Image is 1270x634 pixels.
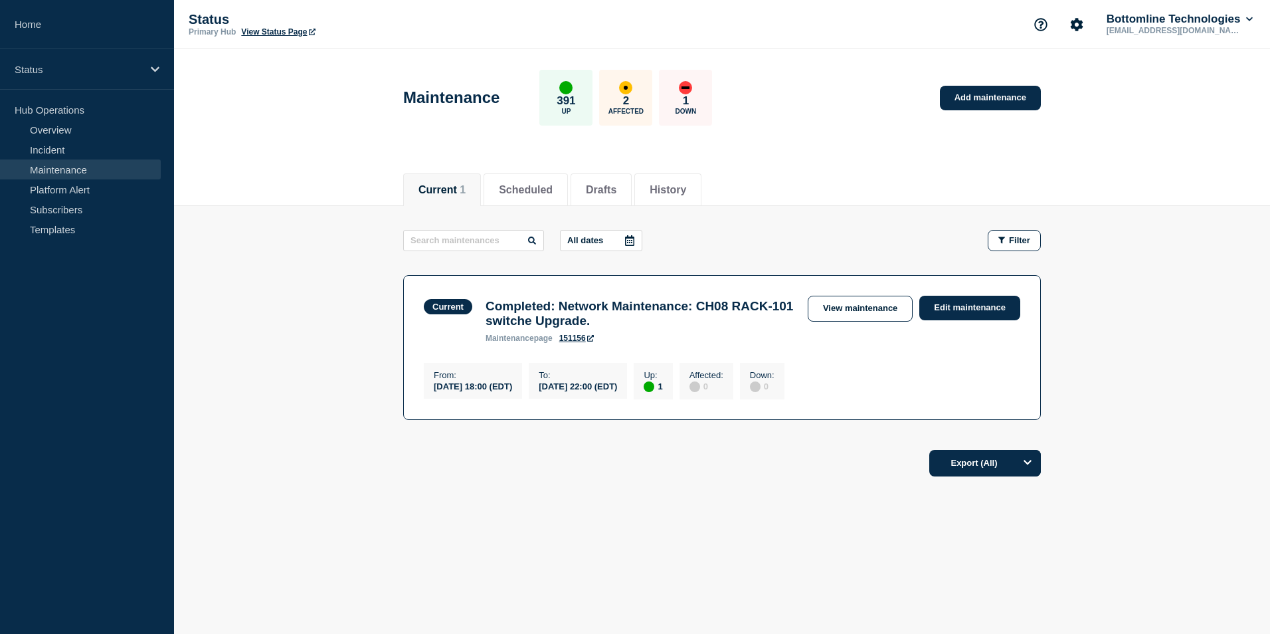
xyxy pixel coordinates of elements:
div: down [679,81,692,94]
div: affected [619,81,632,94]
a: View maintenance [808,296,913,322]
p: From : [434,370,512,380]
p: All dates [567,235,603,245]
p: Up : [644,370,662,380]
p: Status [15,64,142,75]
p: Affected [608,108,644,115]
span: 1 [460,184,466,195]
p: [EMAIL_ADDRESS][DOMAIN_NAME] [1104,26,1242,35]
div: disabled [689,381,700,392]
p: Down : [750,370,774,380]
input: Search maintenances [403,230,544,251]
button: Bottomline Technologies [1104,13,1255,26]
button: Filter [988,230,1041,251]
span: Filter [1009,235,1030,245]
p: Primary Hub [189,27,236,37]
span: maintenance [486,334,534,343]
p: 391 [557,94,575,108]
a: View Status Page [241,27,315,37]
a: 151156 [559,334,594,343]
div: disabled [750,381,761,392]
h3: Completed: Network Maintenance: CH08 RACK-101 switche Upgrade. [486,299,794,328]
button: Current 1 [418,184,466,196]
div: [DATE] 22:00 (EDT) [539,380,617,391]
a: Edit maintenance [919,296,1020,320]
button: Scheduled [499,184,553,196]
button: Export (All) [929,450,1041,476]
p: To : [539,370,617,380]
div: [DATE] 18:00 (EDT) [434,380,512,391]
button: Options [1014,450,1041,476]
button: Account settings [1063,11,1091,39]
div: Current [432,302,464,312]
div: up [559,81,573,94]
div: 1 [644,380,662,392]
p: Down [676,108,697,115]
p: Affected : [689,370,723,380]
div: 0 [689,380,723,392]
button: Drafts [586,184,616,196]
a: Add maintenance [940,86,1041,110]
button: History [650,184,686,196]
p: Status [189,12,454,27]
div: 0 [750,380,774,392]
button: Support [1027,11,1055,39]
p: 2 [623,94,629,108]
button: All dates [560,230,642,251]
div: up [644,381,654,392]
p: 1 [683,94,689,108]
p: page [486,334,553,343]
p: Up [561,108,571,115]
h1: Maintenance [403,88,499,107]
